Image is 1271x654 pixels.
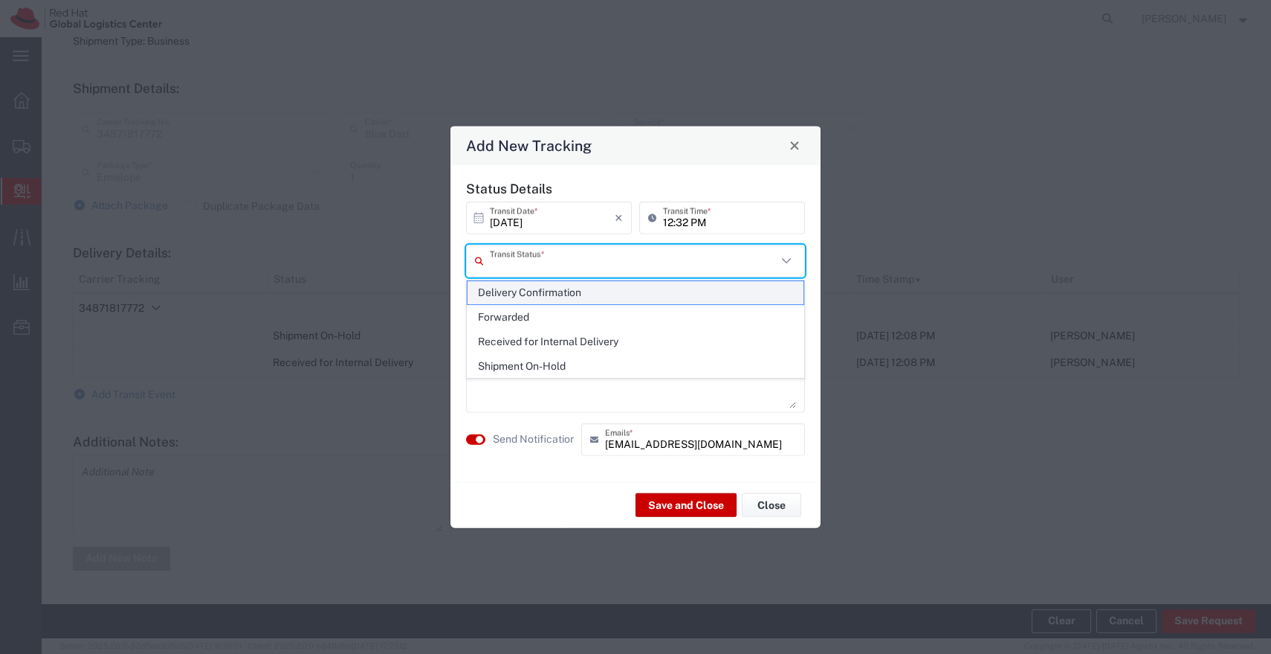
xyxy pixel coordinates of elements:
button: Close [742,493,801,517]
h4: Add New Tracking [466,135,592,156]
span: Received for Internal Delivery [468,330,803,353]
button: Close [784,135,805,156]
span: Forwarded [468,306,803,329]
agx-label: Send Notification [493,432,574,447]
button: Save and Close [635,493,737,517]
label: Send Notification [493,432,576,447]
span: Shipment On-Hold [468,355,803,378]
i: × [615,205,623,229]
h5: Status Details [466,180,805,196]
span: Delivery Confirmation [468,281,803,304]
